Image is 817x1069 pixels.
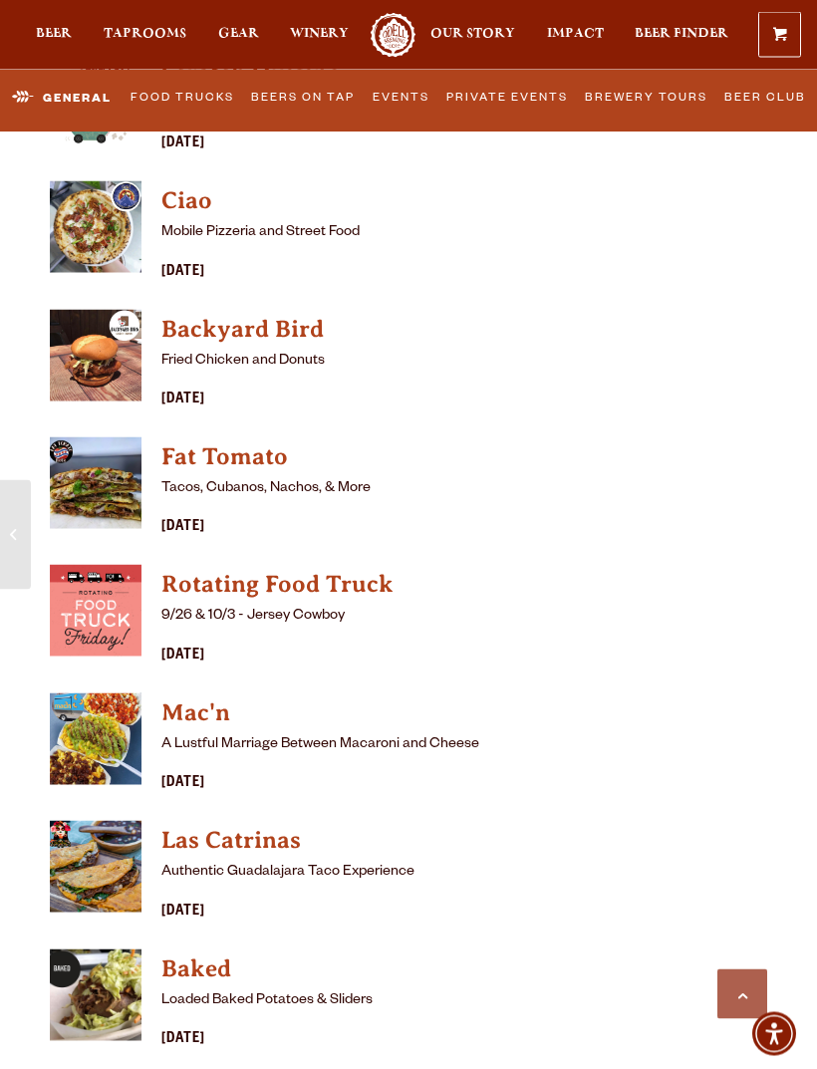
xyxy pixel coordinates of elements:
div: [DATE] [161,1028,536,1052]
img: thumbnail food truck [50,181,141,273]
p: Authentic Guadalajara Taco Experience [161,861,536,885]
a: View Backyard Bird details (opens in a new window) [50,310,141,412]
div: [DATE] [161,389,536,412]
a: Winery [290,13,349,58]
a: Brewery Tours [579,78,714,120]
span: Beer Finder [635,26,728,42]
p: 9/26 & 10/3 - Jersey Cowboy [161,605,536,629]
div: [DATE] [161,772,536,796]
h4: Backyard Bird [161,314,536,346]
img: thumbnail food truck [50,565,141,657]
a: Food Trucks [125,78,241,120]
a: View Rotating Food Truck details (opens in a new window) [50,565,141,668]
a: Beer Club [718,78,813,120]
a: View Baked details (opens in a new window) [50,949,141,1052]
p: Loaded Baked Potatoes & Sliders [161,989,536,1013]
span: Gear [218,26,259,42]
a: View Las Catrinas details (opens in a new window) [50,821,141,924]
span: Our Story [430,26,515,42]
a: View Mac'n details (opens in a new window) [50,693,141,796]
div: [DATE] [161,133,536,156]
img: thumbnail food truck [50,437,141,529]
p: Fried Chicken and Donuts [161,350,536,374]
h4: Las Catrinas [161,825,536,857]
a: Scroll to top [717,969,767,1019]
a: View Ciao details (opens in a new window) [50,181,141,284]
p: A Lustful Marriage Between Macaroni and Cheese [161,733,536,757]
a: Gear [218,13,259,58]
div: [DATE] [161,516,536,540]
a: Impact [547,13,604,58]
div: [DATE] [161,261,536,285]
h4: Ciao [161,185,536,217]
a: View Fat Tomato details (opens in a new window) [50,437,141,540]
a: Private Events [439,78,574,120]
h4: Mac'n [161,697,536,729]
a: View Mac'n details (opens in a new window) [161,693,536,733]
a: Beer Finder [635,13,728,58]
img: thumbnail food truck [50,949,141,1041]
div: Accessibility Menu [752,1012,796,1056]
a: Beer [36,13,72,58]
span: Winery [290,26,349,42]
span: Beer [36,26,72,42]
p: Mobile Pizzeria and Street Food [161,221,536,245]
div: [DATE] [161,901,536,925]
img: thumbnail food truck [50,821,141,913]
a: Taprooms [104,13,186,58]
img: thumbnail food truck [50,693,141,785]
a: View Backyard Bird details (opens in a new window) [161,310,536,350]
h4: Fat Tomato [161,441,536,473]
span: Impact [547,26,604,42]
h4: Rotating Food Truck [161,569,536,601]
h4: Baked [161,953,536,985]
span: Taprooms [104,26,186,42]
p: Tacos, Cubanos, Nachos, & More [161,477,536,501]
a: View Fat Tomato details (opens in a new window) [161,437,536,477]
a: Our Story [430,13,515,58]
div: [DATE] [161,645,536,668]
a: View Rotating Food Truck details (opens in a new window) [161,565,536,605]
a: View Ciao details (opens in a new window) [161,181,536,221]
a: Odell Home [369,13,418,58]
a: Events [366,78,435,120]
img: thumbnail food truck [50,310,141,401]
a: View Baked details (opens in a new window) [161,949,536,989]
a: View Las Catrinas details (opens in a new window) [161,821,536,861]
a: Beers on Tap [245,78,362,120]
a: General [4,75,120,122]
